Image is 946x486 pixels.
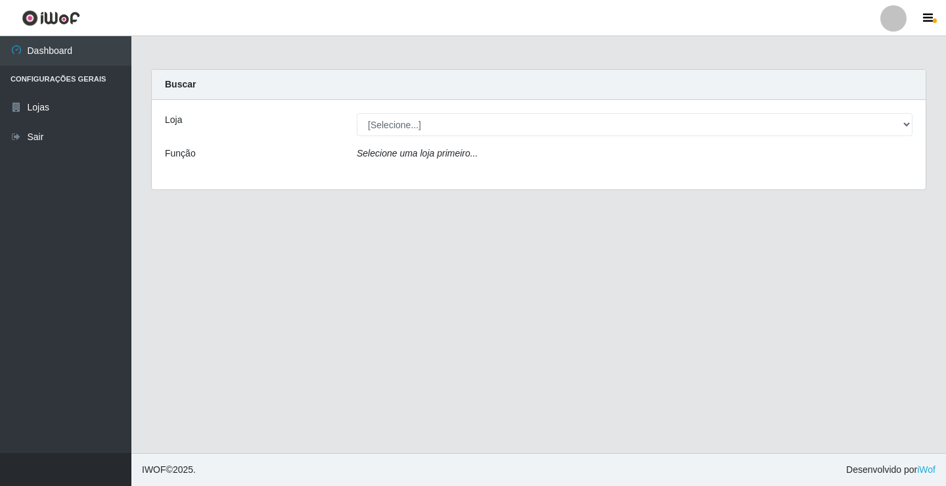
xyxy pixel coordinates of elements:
span: Desenvolvido por [846,463,935,477]
i: Selecione uma loja primeiro... [357,148,478,158]
span: IWOF [142,464,166,475]
label: Função [165,147,196,160]
img: CoreUI Logo [22,10,80,26]
a: iWof [917,464,935,475]
label: Loja [165,113,182,127]
strong: Buscar [165,79,196,89]
span: © 2025 . [142,463,196,477]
